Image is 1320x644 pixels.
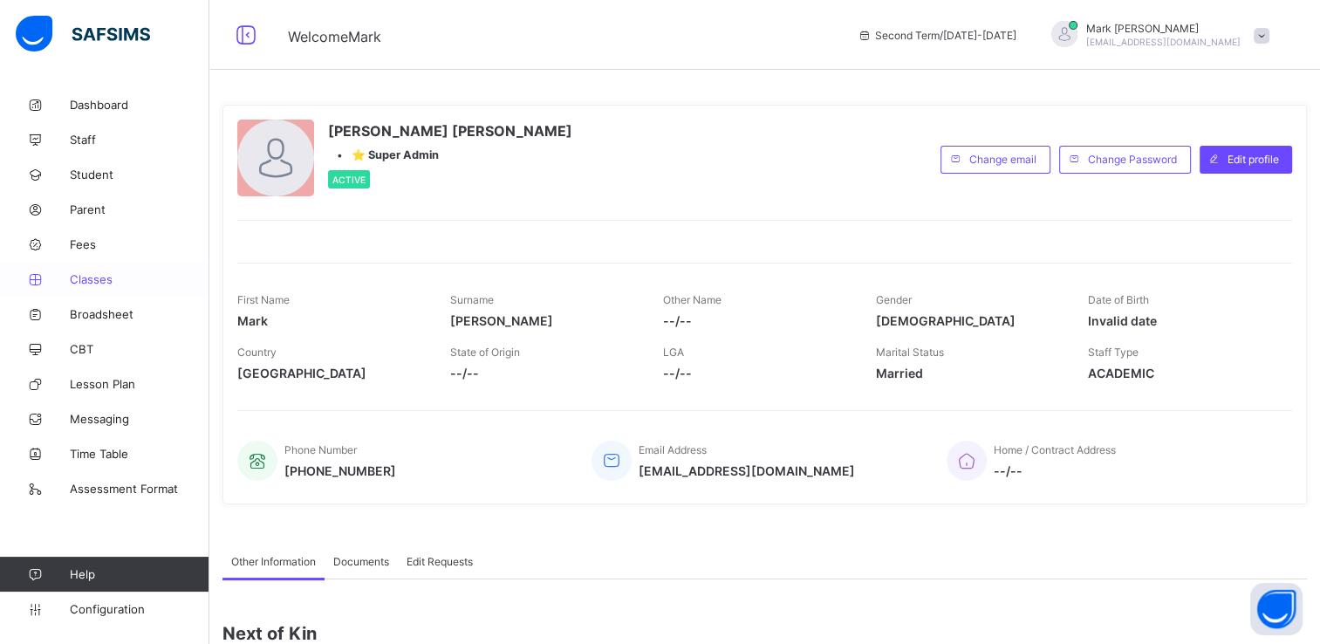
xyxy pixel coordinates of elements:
[994,443,1116,456] span: Home / Contract Address
[237,293,290,306] span: First Name
[858,29,1016,42] span: session/term information
[70,602,209,616] span: Configuration
[70,447,209,461] span: Time Table
[407,555,473,568] span: Edit Requests
[222,623,1307,644] span: Next of Kin
[288,28,381,45] span: Welcome Mark
[1088,366,1275,380] span: ACADEMIC
[284,463,396,478] span: [PHONE_NUMBER]
[450,293,494,306] span: Surname
[450,313,637,328] span: [PERSON_NAME]
[332,175,366,185] span: Active
[875,313,1062,328] span: [DEMOGRAPHIC_DATA]
[16,16,150,52] img: safsims
[1250,583,1303,635] button: Open asap
[70,412,209,426] span: Messaging
[333,555,389,568] span: Documents
[328,148,572,161] div: •
[1088,313,1275,328] span: Invalid date
[70,307,209,321] span: Broadsheet
[328,122,572,140] span: [PERSON_NAME] [PERSON_NAME]
[70,377,209,391] span: Lesson Plan
[70,272,209,286] span: Classes
[663,313,850,328] span: --/--
[231,555,316,568] span: Other Information
[663,366,850,380] span: --/--
[875,366,1062,380] span: Married
[875,346,943,359] span: Marital Status
[352,148,439,161] span: ⭐ Super Admin
[1088,346,1139,359] span: Staff Type
[70,168,209,182] span: Student
[969,153,1036,166] span: Change email
[639,443,707,456] span: Email Address
[237,366,424,380] span: [GEOGRAPHIC_DATA]
[1088,153,1177,166] span: Change Password
[70,202,209,216] span: Parent
[1034,21,1278,50] div: MarkSam
[875,293,911,306] span: Gender
[1086,22,1241,35] span: Mark [PERSON_NAME]
[663,346,684,359] span: LGA
[663,293,722,306] span: Other Name
[450,366,637,380] span: --/--
[70,98,209,112] span: Dashboard
[70,237,209,251] span: Fees
[1088,293,1149,306] span: Date of Birth
[639,463,855,478] span: [EMAIL_ADDRESS][DOMAIN_NAME]
[994,463,1116,478] span: --/--
[1228,153,1279,166] span: Edit profile
[237,346,277,359] span: Country
[284,443,357,456] span: Phone Number
[70,482,209,496] span: Assessment Format
[70,342,209,356] span: CBT
[450,346,520,359] span: State of Origin
[70,567,209,581] span: Help
[237,313,424,328] span: Mark
[1086,37,1241,47] span: [EMAIL_ADDRESS][DOMAIN_NAME]
[70,133,209,147] span: Staff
